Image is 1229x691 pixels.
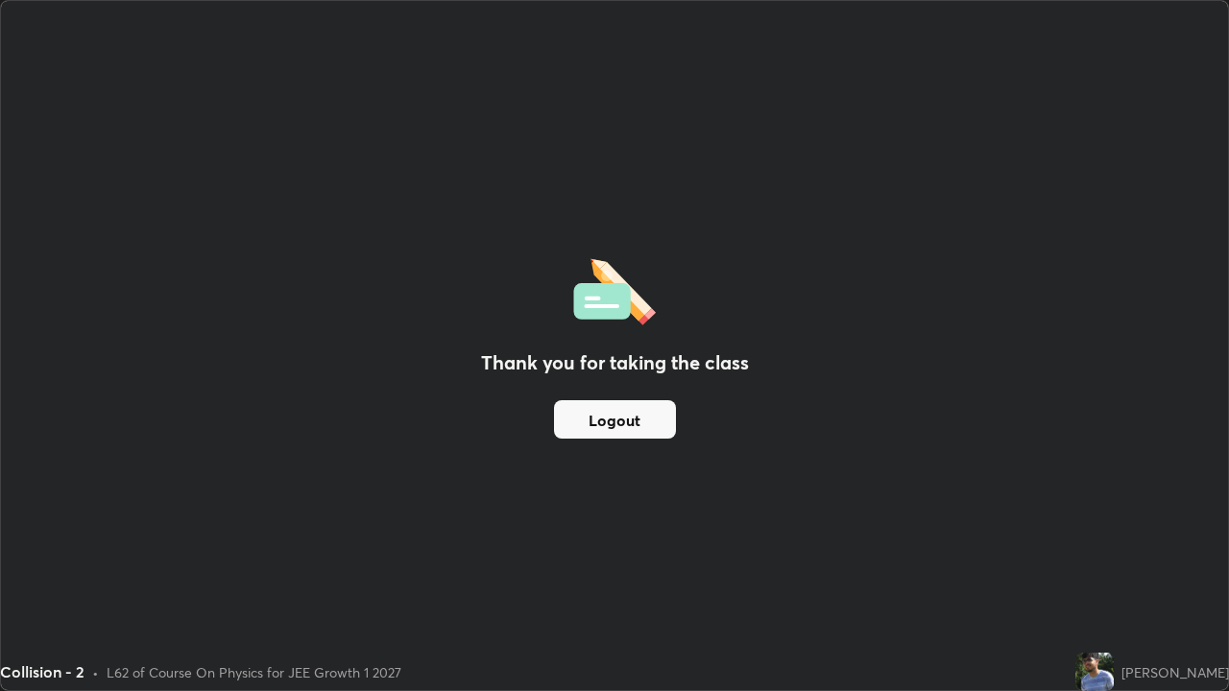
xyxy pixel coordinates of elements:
h2: Thank you for taking the class [481,348,749,377]
img: c9c2625264e04309a598a922e55f7e3d.jpg [1075,653,1114,691]
div: • [92,662,99,682]
div: [PERSON_NAME] [1121,662,1229,682]
img: offlineFeedback.1438e8b3.svg [573,252,656,325]
button: Logout [554,400,676,439]
div: L62 of Course On Physics for JEE Growth 1 2027 [107,662,401,682]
